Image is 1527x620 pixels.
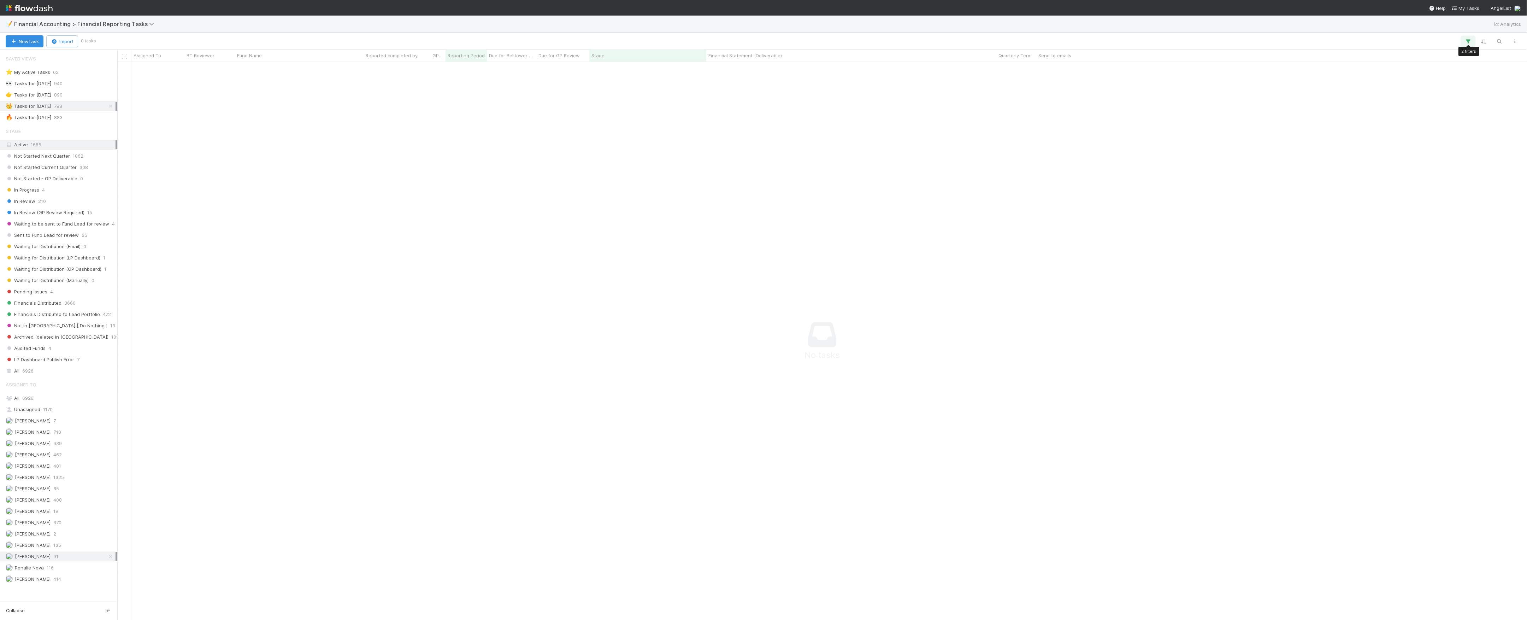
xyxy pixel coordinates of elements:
[87,208,92,217] span: 15
[1452,5,1480,12] a: My Tasks
[53,552,58,561] span: 91
[53,541,61,550] span: 135
[73,152,83,160] span: 1062
[77,355,79,364] span: 7
[6,508,13,515] img: avatar_f10b6879-7343-4620-b098-c5dd14efa601.png
[6,69,13,75] span: ⭐
[103,310,111,319] span: 472
[6,333,108,341] span: Archived (deleted in [GEOGRAPHIC_DATA])
[6,231,79,240] span: Sent to Fund Lead for review
[6,90,51,99] div: Tasks for [DATE]
[6,485,13,492] img: avatar_d7f67417-030a-43ce-a3ce-a315a3ccfd08.png
[6,220,109,228] span: Waiting to be sent to Fund Lead for review
[6,253,100,262] span: Waiting for Distribution (LP Dashboard)
[1493,20,1521,28] a: Analytics
[83,242,86,251] span: 0
[6,68,50,77] div: My Active Tasks
[79,163,88,172] span: 308
[6,140,116,149] div: Active
[15,554,51,559] span: [PERSON_NAME]
[15,452,51,457] span: [PERSON_NAME]
[432,52,444,59] span: GP/Representative wants to review
[15,542,51,548] span: [PERSON_NAME]
[111,333,122,341] span: 1096
[6,186,39,194] span: In Progress
[1452,5,1480,11] span: My Tasks
[53,518,61,527] span: 670
[6,564,13,571] img: avatar_0d9988fd-9a15-4cc7-ad96-88feab9e0fa9.png
[6,174,77,183] span: Not Started - GP Deliverable
[366,52,418,59] span: Reported completed by
[6,152,70,160] span: Not Started Next Quarter
[48,344,51,353] span: 4
[122,54,127,59] input: Toggle All Rows Selected
[110,321,115,330] span: 13
[92,276,94,285] span: 0
[15,576,51,582] span: [PERSON_NAME]
[6,276,89,285] span: Waiting for Distribution (Manually)
[6,474,13,481] img: avatar_705f3a58-2659-4f93-91ad-7a5be837418b.png
[708,52,782,59] span: Financial Statement (Deliverable)
[998,52,1032,59] span: Quarterly Term
[6,113,51,122] div: Tasks for [DATE]
[591,52,605,59] span: Stage
[22,395,34,401] span: 6926
[237,52,262,59] span: Fund Name
[538,52,580,59] span: Due for GP Review
[6,428,13,435] img: avatar_fee1282a-8af6-4c79-b7c7-bf2cfad99775.png
[6,496,13,503] img: avatar_8c44b08f-3bc4-4c10-8fb8-2c0d4b5a4cd3.png
[6,394,116,403] div: All
[448,52,485,59] span: Reporting Period
[53,439,62,448] span: 639
[15,497,51,503] span: [PERSON_NAME]
[6,575,13,583] img: avatar_8d06466b-a936-4205-8f52-b0cc03e2a179.png
[31,142,41,147] span: 1685
[6,35,43,47] button: NewTask
[64,299,76,308] span: 3660
[6,163,77,172] span: Not Started Current Quarter
[15,508,51,514] span: [PERSON_NAME]
[46,35,78,47] button: Import
[6,79,51,88] div: Tasks for [DATE]
[103,253,105,262] span: 1
[53,484,59,493] span: 85
[6,355,74,364] span: LP Dashboard Publish Error
[1429,5,1446,12] div: Help
[6,299,61,308] span: Financials Distributed
[134,52,161,59] span: Assigned To
[6,462,13,469] img: avatar_e5ec2f5b-afc7-4357-8cf1-2139873d70b1.png
[6,242,81,251] span: Waiting for Distribution (Email)
[6,197,35,206] span: In Review
[53,507,58,516] span: 19
[6,405,116,414] div: Unassigned
[6,114,13,120] span: 🔥
[15,440,51,446] span: [PERSON_NAME]
[6,344,46,353] span: Audited Funds
[6,378,36,392] span: Assigned To
[6,553,13,560] img: avatar_b6a6ccf4-6160-40f7-90da-56c3221167ae.png
[15,474,51,480] span: [PERSON_NAME]
[50,287,53,296] span: 4
[6,519,13,526] img: avatar_c0d2ec3f-77e2-40ea-8107-ee7bdb5edede.png
[54,113,63,122] span: 883
[1038,52,1071,59] span: Send to emails
[6,208,84,217] span: In Review (GP Review Required)
[53,496,62,504] span: 408
[81,38,96,44] small: 0 tasks
[53,450,62,459] span: 462
[6,417,13,424] img: avatar_17610dbf-fae2-46fa-90b6-017e9223b3c9.png
[15,531,51,537] span: [PERSON_NAME]
[6,608,25,614] span: Collapse
[6,310,100,319] span: Financials Distributed to Lead Portfolio
[6,21,13,27] span: 📝
[53,462,61,470] span: 401
[6,265,101,274] span: Waiting for Distribution (GP Dashboard)
[6,102,51,111] div: Tasks for [DATE]
[15,429,51,435] span: [PERSON_NAME]
[43,405,53,414] span: 1170
[1491,5,1511,11] span: AngelList
[6,2,53,14] img: logo-inverted-e16ddd16eac7371096b0.svg
[6,80,13,86] span: 👀
[53,473,64,482] span: 1325
[6,52,36,66] span: Saved Views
